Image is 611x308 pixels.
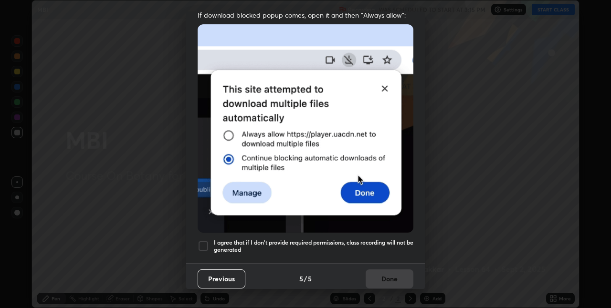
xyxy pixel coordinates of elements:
[299,274,303,284] h4: 5
[198,269,245,288] button: Previous
[308,274,312,284] h4: 5
[304,274,307,284] h4: /
[214,239,413,254] h5: I agree that if I don't provide required permissions, class recording will not be generated
[198,24,413,233] img: downloads-permission-blocked.gif
[198,10,413,20] span: If download blocked popup comes, open it and then "Always allow":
